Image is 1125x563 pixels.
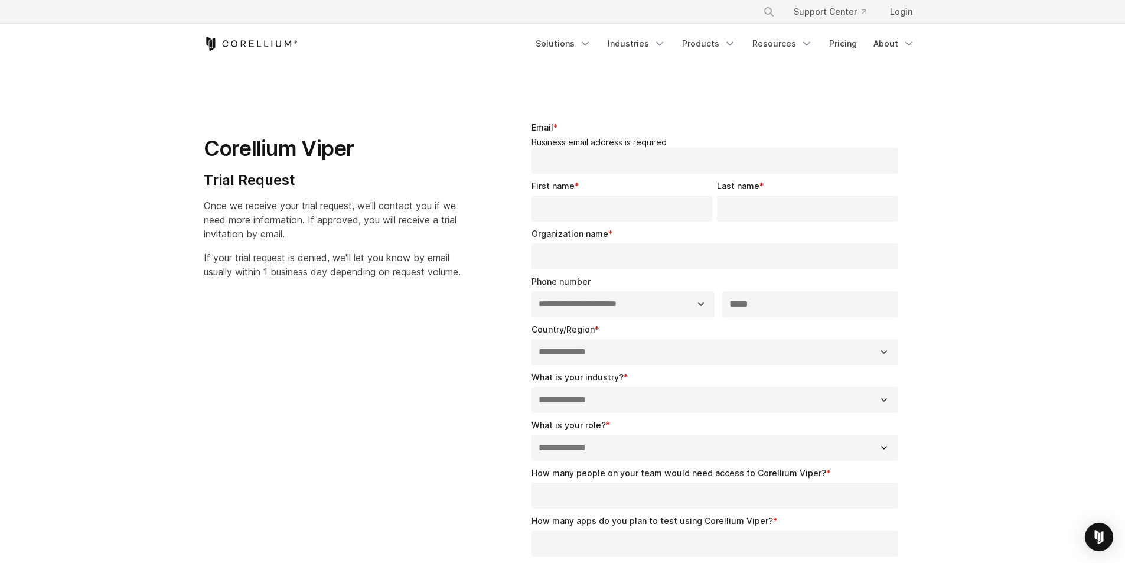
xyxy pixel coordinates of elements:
a: Pricing [822,33,864,54]
a: About [866,33,922,54]
a: Resources [745,33,820,54]
h4: Trial Request [204,171,461,189]
a: Solutions [529,33,598,54]
span: Organization name [531,229,608,239]
a: Support Center [784,1,876,22]
legend: Business email address is required [531,137,903,148]
div: Open Intercom Messenger [1085,523,1113,551]
h1: Corellium Viper [204,135,461,162]
span: How many people on your team would need access to Corellium Viper? [531,468,826,478]
span: What is your role? [531,420,606,430]
span: If your trial request is denied, we'll let you know by email usually within 1 business day depend... [204,252,461,278]
button: Search [758,1,780,22]
div: Navigation Menu [529,33,922,54]
span: Email [531,122,553,132]
a: Corellium Home [204,37,298,51]
a: Products [675,33,743,54]
div: Navigation Menu [749,1,922,22]
span: Phone number [531,276,591,287]
span: What is your industry? [531,372,624,382]
span: Last name [717,181,759,191]
span: How many apps do you plan to test using Corellium Viper? [531,516,773,526]
a: Industries [601,33,673,54]
span: First name [531,181,575,191]
span: Country/Region [531,324,595,334]
span: Once we receive your trial request, we'll contact you if we need more information. If approved, y... [204,200,456,240]
a: Login [881,1,922,22]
